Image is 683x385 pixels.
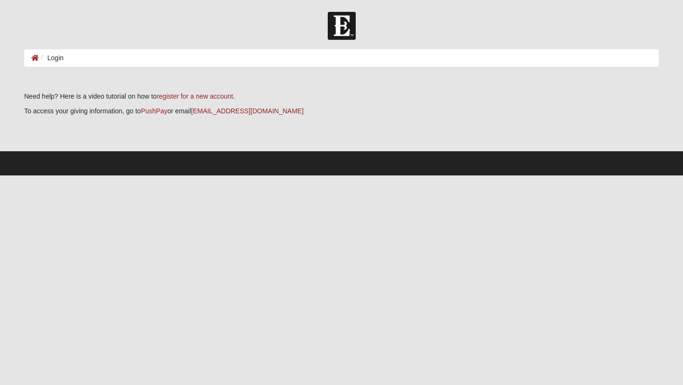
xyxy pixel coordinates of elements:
[157,92,233,100] a: register for a new account
[191,107,304,115] a: [EMAIL_ADDRESS][DOMAIN_NAME]
[24,92,659,101] p: Need help? Here is a video tutorial on how to .
[39,53,64,63] li: Login
[24,106,659,116] p: To access your giving information, go to or email
[328,12,356,40] img: Church of Eleven22 Logo
[141,107,167,115] a: PushPay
